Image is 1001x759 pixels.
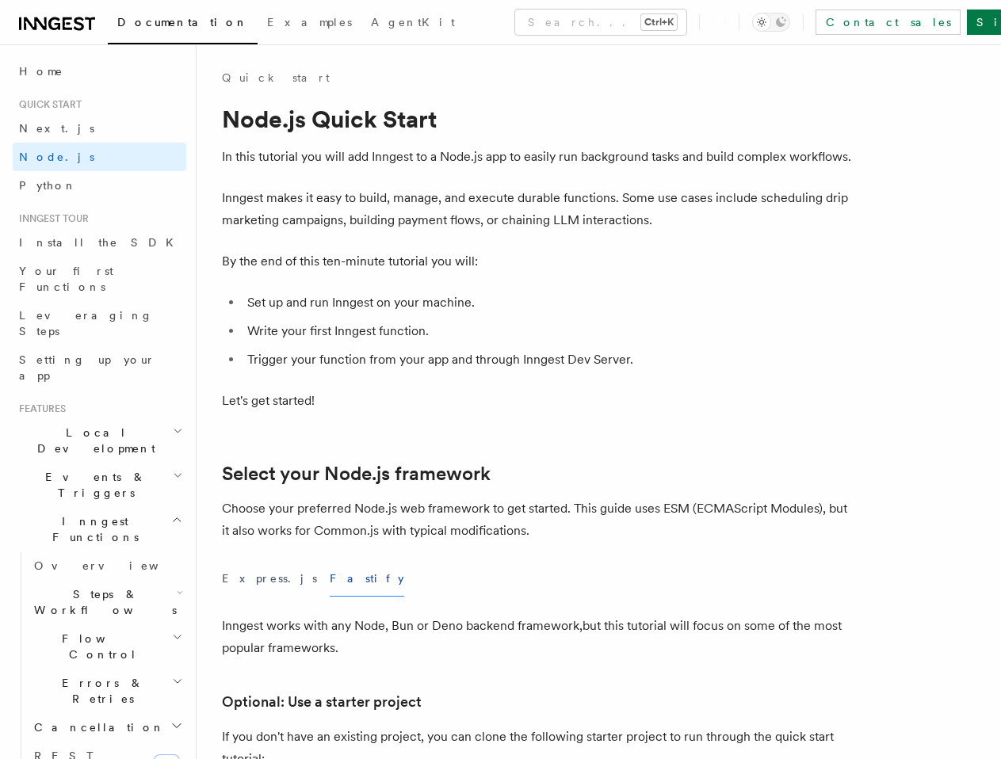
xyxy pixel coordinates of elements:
a: Examples [258,5,361,43]
li: Set up and run Inngest on your machine. [243,292,856,314]
a: Select your Node.js framework [222,463,491,485]
span: Next.js [19,122,94,135]
span: Overview [34,559,197,572]
button: Search...Ctrl+K [515,10,686,35]
a: Your first Functions [13,257,186,301]
a: Overview [28,551,186,580]
span: Quick start [13,98,82,111]
span: Cancellation [28,719,165,735]
span: Home [19,63,63,79]
a: Next.js [13,114,186,143]
span: Leveraging Steps [19,309,153,338]
button: Errors & Retries [28,669,186,713]
a: Optional: Use a starter project [222,691,422,713]
span: Install the SDK [19,236,183,249]
span: Features [13,402,66,415]
a: Contact sales [816,10,961,35]
span: Setting up your app [19,353,155,382]
a: Home [13,57,186,86]
button: Express.js [222,561,317,597]
a: Setting up your app [13,345,186,390]
a: Install the SDK [13,228,186,257]
span: Errors & Retries [28,675,172,707]
span: Examples [267,16,352,29]
button: Local Development [13,418,186,463]
li: Trigger your function from your app and through Inngest Dev Server. [243,349,856,371]
p: In this tutorial you will add Inngest to a Node.js app to easily run background tasks and build c... [222,146,856,168]
span: AgentKit [371,16,455,29]
span: Steps & Workflows [28,586,177,618]
span: Your first Functions [19,265,113,293]
button: Steps & Workflows [28,580,186,624]
button: Fastify [330,561,404,597]
p: By the end of this ten-minute tutorial you will: [222,250,856,273]
li: Write your first Inngest function. [243,320,856,342]
a: Node.js [13,143,186,171]
span: Inngest tour [13,212,89,225]
a: Quick start [222,70,330,86]
a: Leveraging Steps [13,301,186,345]
span: Inngest Functions [13,513,171,545]
button: Flow Control [28,624,186,669]
span: Flow Control [28,631,172,662]
span: Documentation [117,16,248,29]
span: Events & Triggers [13,469,173,501]
a: Python [13,171,186,200]
p: Let's get started! [222,390,856,412]
kbd: Ctrl+K [641,14,677,30]
a: AgentKit [361,5,464,43]
span: Python [19,179,77,192]
button: Inngest Functions [13,507,186,551]
a: Documentation [108,5,258,44]
span: Local Development [13,425,173,456]
button: Events & Triggers [13,463,186,507]
button: Cancellation [28,713,186,742]
span: Node.js [19,151,94,163]
p: Inngest makes it easy to build, manage, and execute durable functions. Some use cases include sch... [222,187,856,231]
p: Inngest works with any Node, Bun or Deno backend framework,but this tutorial will focus on some o... [222,615,856,659]
h1: Node.js Quick Start [222,105,856,133]
button: Toggle dark mode [752,13,790,32]
p: Choose your preferred Node.js web framework to get started. This guide uses ESM (ECMAScript Modul... [222,498,856,542]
